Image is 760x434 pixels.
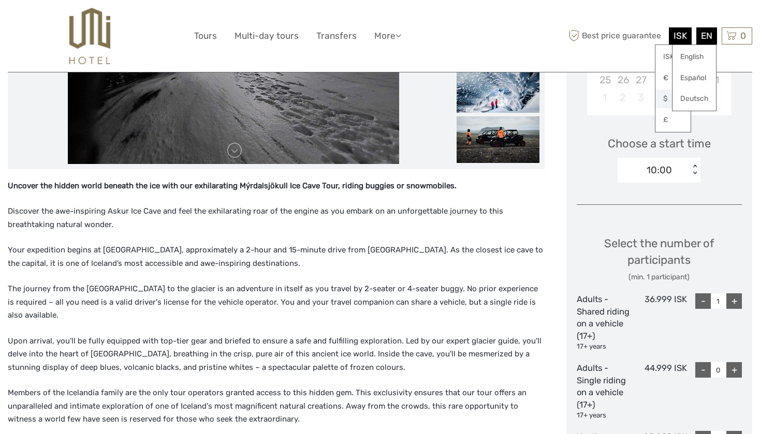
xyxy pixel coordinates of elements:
[673,89,716,108] a: Deutsch
[632,89,650,106] div: Not available Tuesday, February 3rd, 2026
[8,181,457,190] strong: Uncover the hidden world beneath the ice with our exhilarating Mýrdalsjökull Ice Cave Tour, ridin...
[673,48,716,66] a: English
[595,71,613,88] div: Not available Sunday, January 25th, 2026
[655,69,691,87] a: €
[632,362,687,421] div: 44.999 ISK
[613,89,632,106] div: Not available Monday, February 2nd, 2026
[739,31,748,41] span: 0
[8,386,545,426] p: Members of the Icelandia family are the only tour operators granted access to this hidden gem. Th...
[613,71,632,88] div: Not available Monday, January 26th, 2026
[595,89,613,106] div: Not available Sunday, February 1st, 2026
[577,411,632,421] div: 17+ years
[673,69,716,87] a: Español
[695,293,711,309] div: -
[726,293,742,309] div: +
[577,235,742,282] div: Select the number of participants
[691,164,699,175] div: < >
[674,31,687,41] span: ISK
[566,27,667,44] span: Best price guarantee
[194,28,217,43] a: Tours
[457,116,539,163] img: ee4a1a542c904cd79a37b2e85fc095e5_slider_thumbnail.jpeg
[655,48,691,66] a: ISK
[650,71,668,88] div: Not available Wednesday, January 28th, 2026
[655,111,691,129] a: £
[577,362,632,421] div: Adults - Single riding on a vehicle (17+)
[69,8,110,64] img: 526-1e775aa5-7374-4589-9d7e-5793fb20bdfc_logo_big.jpg
[632,293,687,352] div: 36.999 ISK
[577,293,632,352] div: Adults - Shared riding on a vehicle (17+)
[655,89,691,108] a: $
[8,335,545,375] p: Upon arrival, you'll be fully equipped with top-tier gear and briefed to ensure a safe and fulfil...
[374,28,401,43] a: More
[577,342,632,352] div: 17+ years
[8,205,545,231] p: Discover the awe-inspiring Askur Ice Cave and feel the exhilarating roar of the engine as you emb...
[235,28,299,43] a: Multi-day tours
[726,362,742,378] div: +
[696,27,717,44] div: EN
[647,163,672,177] div: 10:00
[8,282,545,322] p: The journey from the [GEOGRAPHIC_DATA] to the glacier is an adventure in itself as you travel by ...
[632,71,650,88] div: Not available Tuesday, January 27th, 2026
[119,16,131,28] button: Open LiveChat chat widget
[316,28,357,43] a: Transfers
[577,272,742,282] div: (min. 1 participant)
[457,66,539,113] img: 881cae6e93d1441c979e80b4acfd6570_slider_thumbnail.jpeg
[8,244,545,270] p: Your expedition begins at [GEOGRAPHIC_DATA], approximately a 2-hour and 15-minute drive from [GEO...
[695,362,711,378] div: -
[14,18,117,26] p: We're away right now. Please check back later!
[608,136,711,152] span: Choose a start time
[650,89,668,106] div: Not available Wednesday, February 4th, 2026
